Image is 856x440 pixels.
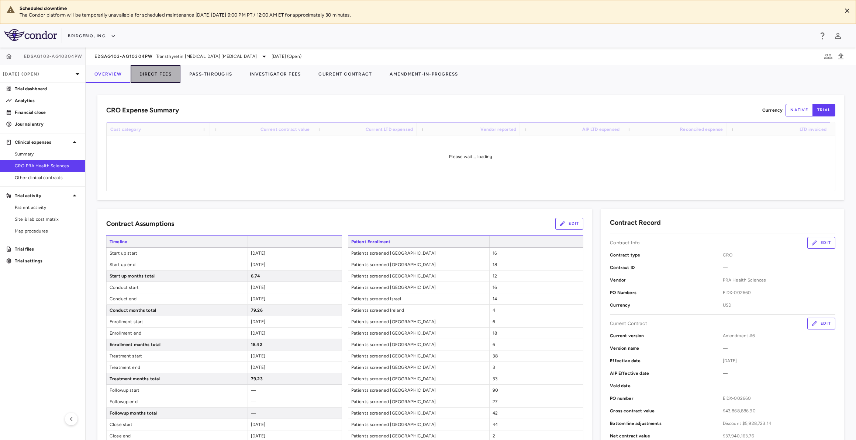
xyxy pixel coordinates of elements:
[251,308,263,313] span: 79.26
[723,420,835,427] div: Discount $5,928,723.14
[610,383,722,389] p: Void date
[107,305,248,316] span: Conduct months total
[107,270,248,282] span: Start up months total
[348,339,489,350] span: Patients screened [GEOGRAPHIC_DATA]
[251,365,265,370] span: [DATE]
[610,252,722,258] p: Contract type
[15,139,70,146] p: Clinical expenses
[610,218,661,228] h6: Contract Record
[723,264,835,271] span: —
[610,240,640,246] p: Contract Info
[106,105,179,115] h6: CRO Expense Summary
[348,293,489,304] span: Patients screened Israel
[348,236,489,247] span: Patient Enrollment
[610,277,722,283] p: Vendor
[272,53,301,60] span: [DATE] (Open)
[107,396,248,407] span: Followup end
[107,385,248,396] span: Followup start
[610,357,722,364] p: Effective date
[15,85,79,92] p: Trial dashboard
[812,104,835,116] button: trial
[610,420,722,427] p: Bottom line adjustments
[348,362,489,373] span: Patients screened [GEOGRAPHIC_DATA]
[15,228,79,234] span: Map procedures
[723,433,835,439] span: $37,940,163.76
[381,65,467,83] button: Amendment-In-Progress
[348,305,489,316] span: Patients screened Ireland
[493,308,495,313] span: 4
[20,12,836,18] p: The Condor platform will be temporarily unavailable for scheduled maintenance [DATE][DATE] 9:00 P...
[348,328,489,339] span: Patients screened [GEOGRAPHIC_DATA]
[107,350,248,362] span: Treatment start
[131,65,180,83] button: Direct Fees
[251,376,263,381] span: 79.23
[493,331,497,336] span: 18
[723,357,835,364] span: [DATE]
[348,396,489,407] span: Patients screened [GEOGRAPHIC_DATA]
[251,422,265,427] span: [DATE]
[723,345,835,352] span: —
[610,320,647,327] p: Current Contract
[723,289,835,296] span: EIDX-002660
[107,373,248,384] span: Treatment months total
[493,399,497,404] span: 27
[610,370,722,377] p: AIP Effective date
[348,408,489,419] span: Patients screened [GEOGRAPHIC_DATA]
[251,433,265,439] span: [DATE]
[86,65,131,83] button: Overview
[610,395,722,402] p: PO number
[493,353,498,359] span: 38
[107,328,248,339] span: Enrollment end
[348,385,489,396] span: Patients screened [GEOGRAPHIC_DATA]
[107,362,248,373] span: Treatment end
[94,53,153,59] span: EDSAG103-AG10304PW
[723,252,835,258] span: CRO
[723,302,835,308] span: USD
[493,285,497,290] span: 16
[107,339,248,350] span: Enrollment months total
[15,163,79,169] span: CRO PRA Health Sciences
[723,277,835,283] span: PRA Health Sciences
[493,262,497,267] span: 18
[251,353,265,359] span: [DATE]
[493,273,497,279] span: 12
[493,365,495,370] span: 3
[493,422,498,427] span: 44
[610,264,722,271] p: Contract ID
[24,53,83,59] span: EDSAG103-AG10304PW
[842,5,853,16] button: Close
[107,282,248,293] span: Conduct start
[251,262,265,267] span: [DATE]
[493,376,498,381] span: 33
[107,248,248,259] span: Start up start
[493,319,495,324] span: 6
[348,282,489,293] span: Patients screened [GEOGRAPHIC_DATA]
[555,218,583,230] button: Edit
[241,65,310,83] button: Investigator Fees
[610,408,722,414] p: Gross contract value
[610,332,722,339] p: Current version
[348,419,489,430] span: Patients screened [GEOGRAPHIC_DATA]
[106,236,248,247] span: Timeline
[3,71,73,77] p: [DATE] (Open)
[251,399,256,404] span: —
[493,342,495,347] span: 6
[610,433,722,439] p: Net contract value
[251,296,265,301] span: [DATE]
[493,388,498,393] span: 90
[68,30,116,42] button: BridgeBio, Inc.
[251,273,260,279] span: 6.74
[493,411,498,416] span: 42
[610,345,722,352] p: Version name
[493,433,495,439] span: 2
[807,318,835,329] button: Edit
[107,316,248,327] span: Enrollment start
[348,270,489,282] span: Patients screened [GEOGRAPHIC_DATA]
[348,259,489,270] span: Patients screened [GEOGRAPHIC_DATA]
[15,246,79,252] p: Trial files
[807,237,835,249] button: Edit
[493,296,497,301] span: 14
[610,289,722,296] p: PO Numbers
[180,65,241,83] button: Pass-Throughs
[348,248,489,259] span: Patients screened [GEOGRAPHIC_DATA]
